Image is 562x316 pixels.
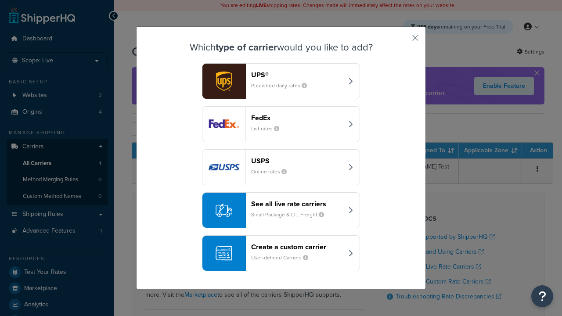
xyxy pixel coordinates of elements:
small: Small Package & LTL Freight [251,211,331,219]
header: Create a custom carrier [251,243,343,251]
button: fedEx logoFedExList rates [202,106,360,142]
header: USPS [251,157,343,165]
strong: type of carrier [216,40,277,54]
button: See all live rate carriersSmall Package & LTL Freight [202,192,360,228]
button: usps logoUSPSOnline rates [202,149,360,185]
button: Create a custom carrierUser-defined Carriers [202,235,360,271]
img: fedEx logo [202,107,245,142]
img: usps logo [202,150,245,185]
header: See all live rate carriers [251,200,343,208]
img: icon-carrier-liverate-becf4550.svg [216,202,232,219]
img: icon-carrier-custom-c93b8a24.svg [216,245,232,262]
button: ups logoUPS®Published daily rates [202,63,360,99]
small: User-defined Carriers [251,254,315,262]
header: UPS® [251,71,343,79]
button: Open Resource Center [531,285,553,307]
img: ups logo [202,64,245,99]
small: Online rates [251,168,294,176]
header: FedEx [251,114,343,122]
small: List rates [251,125,286,133]
h3: Which would you like to add? [159,42,403,53]
small: Published daily rates [251,82,314,90]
